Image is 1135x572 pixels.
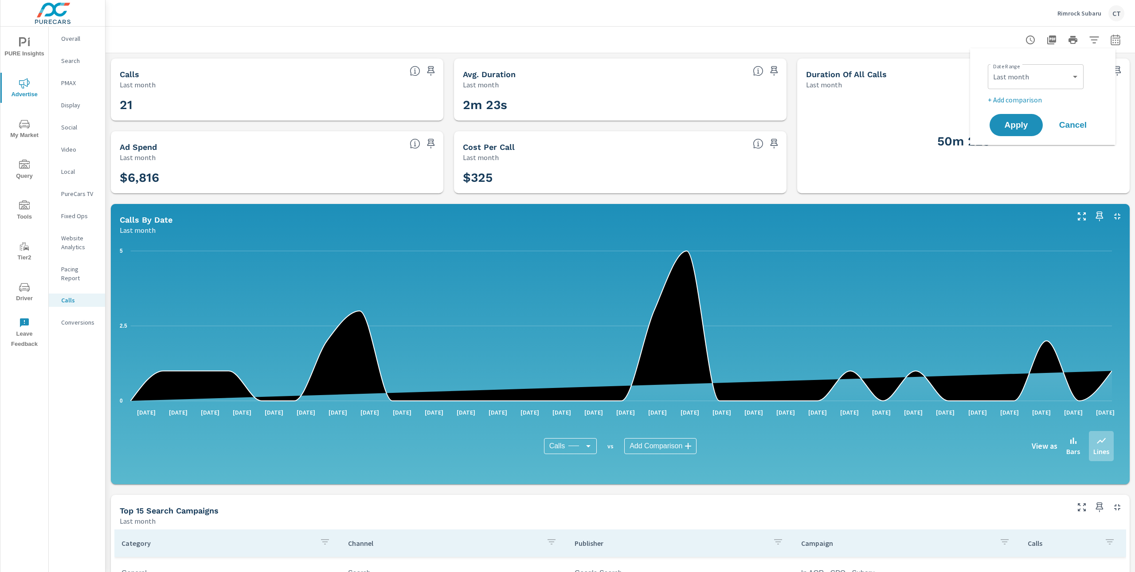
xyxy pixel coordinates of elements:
[642,408,673,417] p: [DATE]
[61,234,98,251] p: Website Analytics
[424,64,438,78] span: Save this to your personalized report
[49,316,105,329] div: Conversions
[1046,114,1100,136] button: Cancel
[49,76,105,90] div: PMAX
[1107,31,1124,49] button: Select Date Range
[120,215,172,224] h5: Calls By Date
[61,34,98,43] p: Overall
[49,209,105,223] div: Fixed Ops
[3,37,46,59] span: PURE Insights
[120,142,157,152] h5: Ad Spend
[410,138,420,149] span: Sum of PureCars Ad Spend.
[131,408,162,417] p: [DATE]
[120,323,127,329] text: 2.5
[49,121,105,134] div: Social
[49,187,105,200] div: PureCars TV
[630,442,682,451] span: Add Comparison
[1057,9,1101,17] p: Rimrock Subaru
[49,98,105,112] div: Display
[994,408,1025,417] p: [DATE]
[597,442,624,450] p: vs
[767,137,781,151] span: Save this to your personalized report
[163,408,194,417] p: [DATE]
[121,539,313,548] p: Category
[1092,500,1107,514] span: Save this to your personalized report
[3,317,46,349] span: Leave Feedback
[49,262,105,285] div: Pacing Report
[258,408,290,417] p: [DATE]
[120,170,434,185] h3: $6,816
[801,539,992,548] p: Campaign
[753,66,763,76] span: Average Duration of each call.
[463,79,499,90] p: Last month
[738,408,769,417] p: [DATE]
[354,408,385,417] p: [DATE]
[410,66,420,76] span: Total number of calls.
[419,408,450,417] p: [DATE]
[1032,442,1057,451] h6: View as
[195,408,226,417] p: [DATE]
[61,265,98,282] p: Pacing Report
[834,408,865,417] p: [DATE]
[998,121,1034,129] span: Apply
[61,212,98,220] p: Fixed Ops
[1075,500,1089,514] button: Make Fullscreen
[463,70,516,79] h5: Avg. Duration
[3,241,46,263] span: Tier2
[1110,500,1124,514] button: Minimize Widget
[49,165,105,178] div: Local
[549,442,565,451] span: Calls
[767,64,781,78] span: Save this to your personalized report
[49,54,105,67] div: Search
[0,27,48,353] div: nav menu
[3,78,46,100] span: Advertise
[61,56,98,65] p: Search
[3,119,46,141] span: My Market
[3,282,46,304] span: Driver
[806,79,842,90] p: Last month
[120,98,434,113] h3: 21
[1058,408,1089,417] p: [DATE]
[227,408,258,417] p: [DATE]
[674,408,705,417] p: [DATE]
[450,408,481,417] p: [DATE]
[1066,446,1080,457] p: Bars
[1092,209,1107,223] span: Save this to your personalized report
[49,294,105,307] div: Calls
[120,506,219,515] h5: Top 15 Search Campaigns
[990,114,1043,136] button: Apply
[322,408,353,417] p: [DATE]
[120,152,156,163] p: Last month
[806,134,1121,149] h3: 50m 22s
[463,170,778,185] h3: $325
[1075,209,1089,223] button: Make Fullscreen
[1090,408,1121,417] p: [DATE]
[61,296,98,305] p: Calls
[806,70,887,79] h5: Duration of all Calls
[624,438,697,454] div: Add Comparison
[463,98,778,113] h3: 2m 23s
[753,138,763,149] span: PureCars Ad Spend/Calls.
[866,408,897,417] p: [DATE]
[706,408,737,417] p: [DATE]
[49,231,105,254] div: Website Analytics
[1028,539,1097,548] p: Calls
[482,408,513,417] p: [DATE]
[1085,31,1103,49] button: Apply Filters
[424,137,438,151] span: Save this to your personalized report
[770,408,801,417] p: [DATE]
[610,408,641,417] p: [DATE]
[802,408,833,417] p: [DATE]
[544,438,597,454] div: Calls
[962,408,993,417] p: [DATE]
[898,408,929,417] p: [DATE]
[463,142,515,152] h5: Cost Per Call
[61,145,98,154] p: Video
[61,123,98,132] p: Social
[348,539,539,548] p: Channel
[1026,408,1057,417] p: [DATE]
[3,200,46,222] span: Tools
[61,101,98,110] p: Display
[1055,121,1091,129] span: Cancel
[120,70,139,79] h5: Calls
